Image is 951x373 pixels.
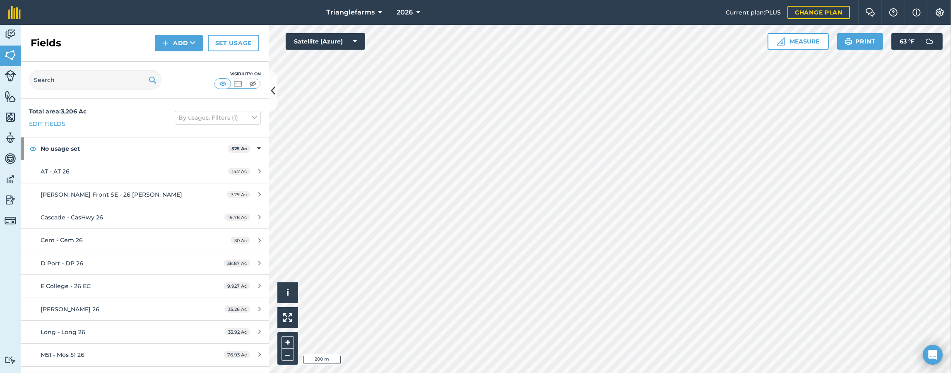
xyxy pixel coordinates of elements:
a: M51 - Mos 51 2676.93 Ac [21,344,269,366]
a: [PERSON_NAME] 2635.26 Ac [21,298,269,320]
span: 33.92 Ac [224,328,250,335]
strong: No usage set [41,137,228,160]
button: Measure [768,33,829,50]
span: 35.26 Ac [224,306,250,313]
button: By usages, Filters (1) [175,111,261,124]
a: Cascade - CasHwy 2619.78 Ac [21,206,269,229]
img: svg+xml;base64,PD94bWwgdmVyc2lvbj0iMS4wIiBlbmNvZGluZz0idXRmLTgiPz4KPCEtLSBHZW5lcmF0b3I6IEFkb2JlIE... [5,194,16,206]
img: svg+xml;base64,PD94bWwgdmVyc2lvbj0iMS4wIiBlbmNvZGluZz0idXRmLTgiPz4KPCEtLSBHZW5lcmF0b3I6IEFkb2JlIE... [5,215,16,226]
span: Current plan : PLUS [726,8,781,17]
a: Edit fields [29,119,65,128]
img: svg+xml;base64,PHN2ZyB4bWxucz0iaHR0cDovL3d3dy53My5vcmcvMjAwMC9zdmciIHdpZHRoPSIxOCIgaGVpZ2h0PSIyNC... [29,144,37,154]
span: Cem - Cem 26 [41,236,83,244]
img: svg+xml;base64,PHN2ZyB4bWxucz0iaHR0cDovL3d3dy53My5vcmcvMjAwMC9zdmciIHdpZHRoPSI1NiIgaGVpZ2h0PSI2MC... [5,111,16,123]
span: 63 ° F [900,33,915,50]
strong: Total area : 3,206 Ac [29,108,87,115]
a: Set usage [208,35,259,51]
img: svg+xml;base64,PHN2ZyB4bWxucz0iaHR0cDovL3d3dy53My5vcmcvMjAwMC9zdmciIHdpZHRoPSI1NiIgaGVpZ2h0PSI2MC... [5,90,16,103]
img: A question mark icon [888,8,898,17]
span: 7.29 Ac [227,191,250,198]
img: fieldmargin Logo [8,6,21,19]
span: E College - 26 EC [41,282,91,290]
span: [PERSON_NAME] Front SE - 26 [PERSON_NAME] [41,191,182,198]
span: AT - AT 26 [41,168,70,175]
button: Add [155,35,203,51]
a: [PERSON_NAME] Front SE - 26 [PERSON_NAME]7.29 Ac [21,183,269,206]
strong: 525 Ac [231,146,247,152]
img: svg+xml;base64,PHN2ZyB4bWxucz0iaHR0cDovL3d3dy53My5vcmcvMjAwMC9zdmciIHdpZHRoPSIxNCIgaGVpZ2h0PSIyNC... [162,38,168,48]
a: AT - AT 2615.2 Ac [21,160,269,183]
img: Ruler icon [777,37,785,46]
img: svg+xml;base64,PD94bWwgdmVyc2lvbj0iMS4wIiBlbmNvZGluZz0idXRmLTgiPz4KPCEtLSBHZW5lcmF0b3I6IEFkb2JlIE... [5,152,16,165]
img: svg+xml;base64,PD94bWwgdmVyc2lvbj0iMS4wIiBlbmNvZGluZz0idXRmLTgiPz4KPCEtLSBHZW5lcmF0b3I6IEFkb2JlIE... [5,28,16,41]
input: Search [29,70,161,90]
span: 76.93 Ac [224,351,250,358]
span: 2026 [397,7,413,17]
img: A cog icon [935,8,945,17]
span: i [287,287,289,298]
a: Long - Long 2633.92 Ac [21,321,269,343]
div: No usage set525 Ac [21,137,269,160]
a: D Port - DP 2638.87 Ac [21,252,269,274]
button: 63 °F [891,33,943,50]
h2: Fields [31,36,61,50]
span: 9.927 Ac [224,282,250,289]
button: Satellite (Azure) [286,33,365,50]
a: Cem - Cem 2630 Ac [21,229,269,251]
a: Change plan [787,6,850,19]
img: svg+xml;base64,PD94bWwgdmVyc2lvbj0iMS4wIiBlbmNvZGluZz0idXRmLTgiPz4KPCEtLSBHZW5lcmF0b3I6IEFkb2JlIE... [5,132,16,144]
img: svg+xml;base64,PHN2ZyB4bWxucz0iaHR0cDovL3d3dy53My5vcmcvMjAwMC9zdmciIHdpZHRoPSIxOSIgaGVpZ2h0PSIyNC... [149,75,156,85]
img: svg+xml;base64,PHN2ZyB4bWxucz0iaHR0cDovL3d3dy53My5vcmcvMjAwMC9zdmciIHdpZHRoPSIxOSIgaGVpZ2h0PSIyNC... [845,36,852,46]
button: + [282,336,294,349]
img: svg+xml;base64,PD94bWwgdmVyc2lvbj0iMS4wIiBlbmNvZGluZz0idXRmLTgiPz4KPCEtLSBHZW5lcmF0b3I6IEFkb2JlIE... [5,356,16,364]
span: 38.87 Ac [224,260,250,267]
span: [PERSON_NAME] 26 [41,306,99,313]
button: Print [837,33,884,50]
span: 19.78 Ac [224,214,250,221]
img: Two speech bubbles overlapping with the left bubble in the forefront [865,8,875,17]
span: D Port - DP 26 [41,260,83,267]
button: i [277,282,298,303]
span: Trianglefarms [326,7,375,17]
img: svg+xml;base64,PHN2ZyB4bWxucz0iaHR0cDovL3d3dy53My5vcmcvMjAwMC9zdmciIHdpZHRoPSIxNyIgaGVpZ2h0PSIxNy... [912,7,921,17]
img: svg+xml;base64,PHN2ZyB4bWxucz0iaHR0cDovL3d3dy53My5vcmcvMjAwMC9zdmciIHdpZHRoPSI1MCIgaGVpZ2h0PSI0MC... [218,79,228,88]
a: E College - 26 EC9.927 Ac [21,275,269,297]
span: Cascade - CasHwy 26 [41,214,103,221]
button: – [282,349,294,361]
img: svg+xml;base64,PD94bWwgdmVyc2lvbj0iMS4wIiBlbmNvZGluZz0idXRmLTgiPz4KPCEtLSBHZW5lcmF0b3I6IEFkb2JlIE... [5,70,16,82]
img: svg+xml;base64,PD94bWwgdmVyc2lvbj0iMS4wIiBlbmNvZGluZz0idXRmLTgiPz4KPCEtLSBHZW5lcmF0b3I6IEFkb2JlIE... [921,33,938,50]
span: M51 - Mos 51 26 [41,351,84,359]
span: 15.2 Ac [228,168,250,175]
span: Long - Long 26 [41,328,85,336]
img: svg+xml;base64,PHN2ZyB4bWxucz0iaHR0cDovL3d3dy53My5vcmcvMjAwMC9zdmciIHdpZHRoPSI1MCIgaGVpZ2h0PSI0MC... [233,79,243,88]
span: 30 Ac [231,237,250,244]
img: svg+xml;base64,PHN2ZyB4bWxucz0iaHR0cDovL3d3dy53My5vcmcvMjAwMC9zdmciIHdpZHRoPSI1MCIgaGVpZ2h0PSI0MC... [248,79,258,88]
div: Open Intercom Messenger [923,345,943,365]
img: svg+xml;base64,PHN2ZyB4bWxucz0iaHR0cDovL3d3dy53My5vcmcvMjAwMC9zdmciIHdpZHRoPSI1NiIgaGVpZ2h0PSI2MC... [5,49,16,61]
div: Visibility: On [214,71,261,77]
img: svg+xml;base64,PD94bWwgdmVyc2lvbj0iMS4wIiBlbmNvZGluZz0idXRmLTgiPz4KPCEtLSBHZW5lcmF0b3I6IEFkb2JlIE... [5,173,16,185]
img: Four arrows, one pointing top left, one top right, one bottom right and the last bottom left [283,313,292,322]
